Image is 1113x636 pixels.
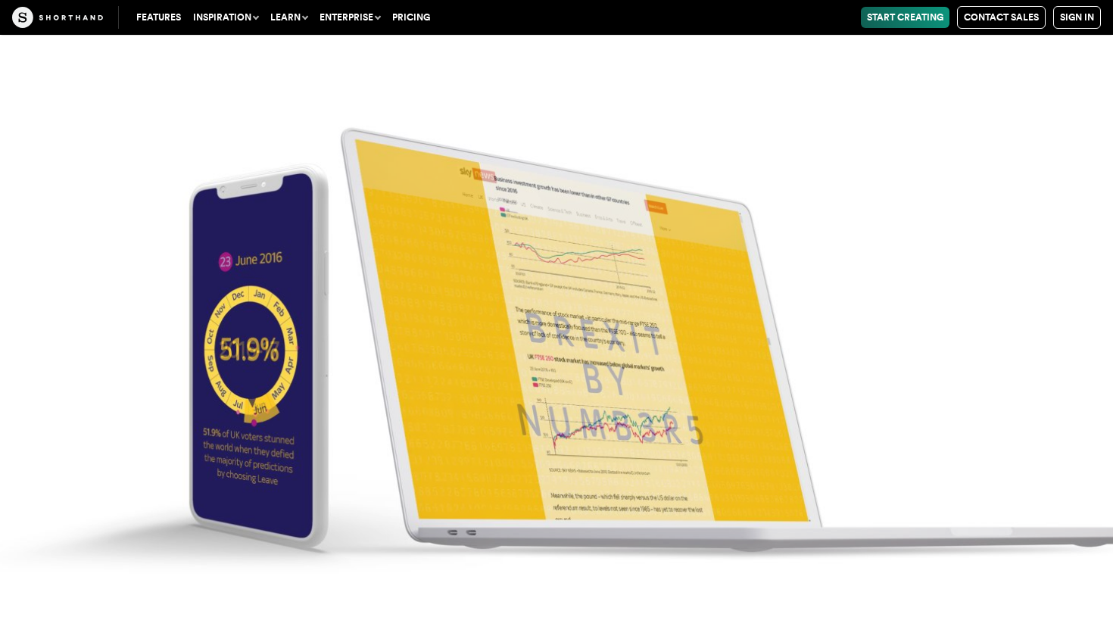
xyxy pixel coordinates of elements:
[313,7,386,28] button: Enterprise
[264,7,313,28] button: Learn
[957,6,1046,29] a: Contact Sales
[12,7,103,28] img: The Craft
[130,7,187,28] a: Features
[861,7,949,28] a: Start Creating
[1053,6,1101,29] a: Sign in
[386,7,436,28] a: Pricing
[187,7,264,28] button: Inspiration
